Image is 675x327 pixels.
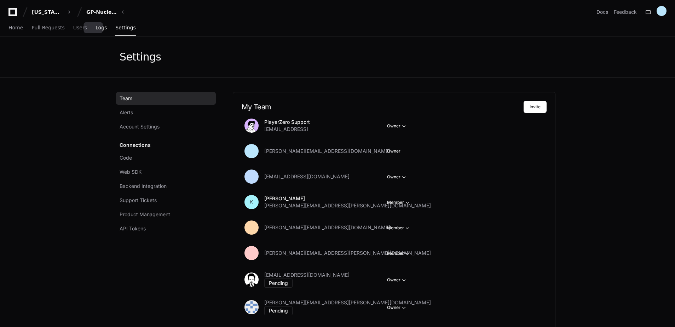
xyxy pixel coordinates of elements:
span: Settings [115,25,135,30]
span: [PERSON_NAME][EMAIL_ADDRESS][DOMAIN_NAME] [264,148,390,155]
a: Backend Integration [116,180,216,193]
a: Product Management [116,208,216,221]
button: [US_STATE] Pacific [29,6,74,18]
span: Product Management [120,211,170,218]
p: [PERSON_NAME] [264,195,431,202]
button: Member [387,250,411,257]
button: Invite [524,101,547,113]
div: [US_STATE] Pacific [32,8,62,16]
span: API Tokens [120,225,146,232]
span: Logs [96,25,107,30]
a: Team [116,92,216,105]
img: 168196587 [244,300,259,314]
a: Users [73,20,87,36]
span: Team [120,95,132,102]
span: [PERSON_NAME][EMAIL_ADDRESS][PERSON_NAME][DOMAIN_NAME] [264,249,431,257]
span: Alerts [120,109,133,116]
span: Support Tickets [120,197,157,204]
button: Member [387,199,411,206]
span: Users [73,25,87,30]
div: GP-Nucleus [86,8,117,16]
a: Settings [115,20,135,36]
h2: My Team [242,103,524,111]
a: Support Tickets [116,194,216,207]
div: Pending [264,306,293,315]
button: Member [387,224,411,231]
img: 173912707 [244,272,259,287]
div: Pending [264,279,293,288]
span: Pull Requests [31,25,64,30]
a: Account Settings [116,120,216,133]
span: [PERSON_NAME][EMAIL_ADDRESS][DOMAIN_NAME] [264,224,390,231]
button: Owner [387,276,408,283]
button: Owner [387,304,408,311]
span: Account Settings [120,123,160,130]
button: Owner [387,173,408,180]
span: Owner [387,148,400,154]
a: Logs [96,20,107,36]
span: [EMAIL_ADDRESS] [264,126,308,133]
p: PlayerZero Support [264,119,310,126]
h1: K [250,199,253,205]
span: [PERSON_NAME][EMAIL_ADDRESS][PERSON_NAME][DOMAIN_NAME] [264,202,431,209]
span: Web SDK [120,168,142,176]
button: Owner [387,122,408,130]
button: Feedback [614,8,637,16]
a: Web SDK [116,166,216,178]
span: [PERSON_NAME][EMAIL_ADDRESS][PERSON_NAME][DOMAIN_NAME] [264,299,431,306]
a: API Tokens [116,222,216,235]
span: Backend Integration [120,183,167,190]
span: [EMAIL_ADDRESS][DOMAIN_NAME] [264,173,350,180]
span: [EMAIL_ADDRESS][DOMAIN_NAME] [264,271,350,279]
img: avatar [244,119,259,133]
a: Alerts [116,106,216,119]
a: Home [8,20,23,36]
a: Pull Requests [31,20,64,36]
button: GP-Nucleus [83,6,129,18]
a: Code [116,151,216,164]
span: Home [8,25,23,30]
a: Docs [596,8,608,16]
div: Settings [120,51,161,63]
span: Code [120,154,132,161]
